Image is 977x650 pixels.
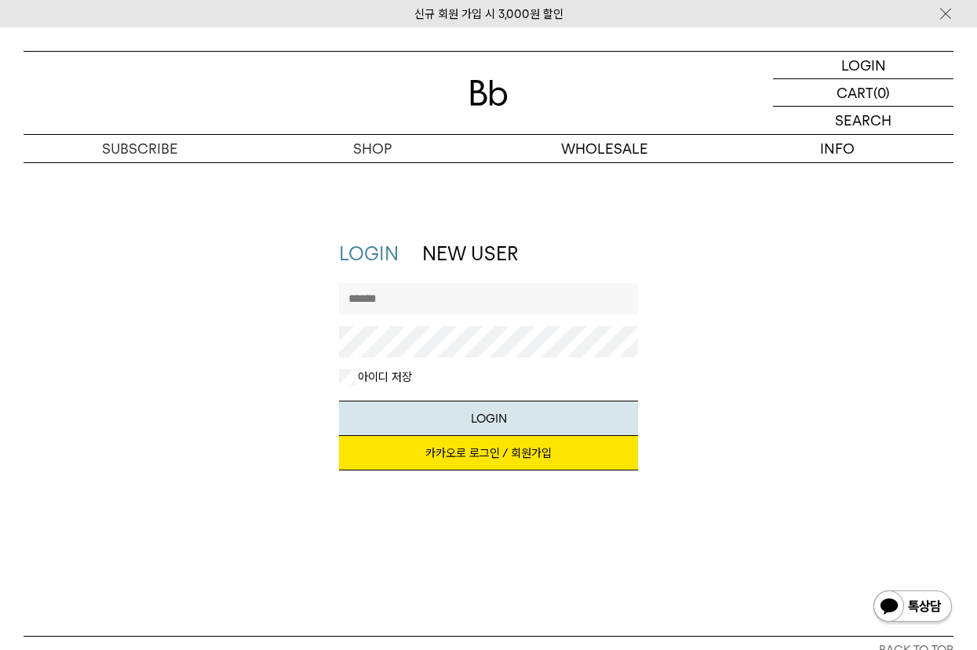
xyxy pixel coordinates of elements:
label: 아이디 저장 [355,369,412,385]
a: LOGIN [773,52,953,79]
a: NEW USER [422,242,518,265]
p: LOGIN [841,52,886,78]
p: WHOLESALE [489,135,721,162]
a: 신규 회원 가입 시 3,000원 할인 [414,7,563,21]
p: CART [837,79,873,106]
a: SHOP [256,135,488,162]
a: CART (0) [773,79,953,107]
p: SEARCH [835,107,891,134]
img: 카카오톡 채널 1:1 채팅 버튼 [872,589,953,626]
p: INFO [721,135,953,162]
img: 로고 [470,80,508,106]
p: (0) [873,79,890,106]
a: SUBSCRIBE [24,135,256,162]
a: 카카오로 로그인 / 회원가입 [339,436,639,470]
button: LOGIN [339,401,639,436]
a: LOGIN [339,242,399,265]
